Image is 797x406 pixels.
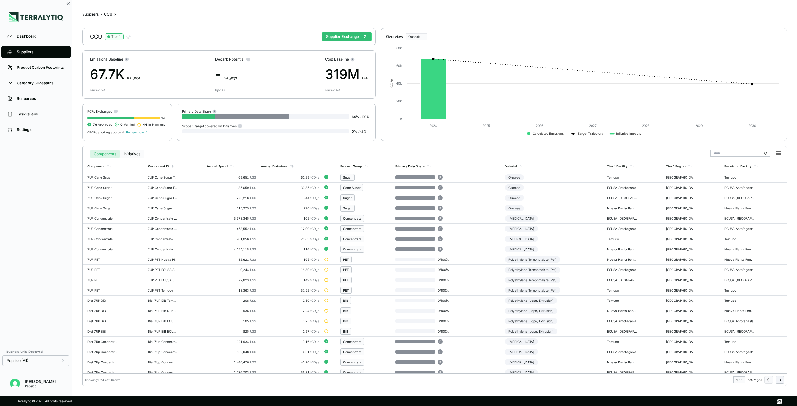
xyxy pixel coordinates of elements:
[310,227,319,231] span: tCO e
[666,247,696,251] div: [GEOGRAPHIC_DATA]
[322,32,372,41] button: Supplier Exchange
[505,267,560,273] div: Polyethylene Terephthalate (Pet)
[666,340,696,343] div: [GEOGRAPHIC_DATA]
[343,299,348,302] div: BiB
[90,33,131,40] div: CCU
[343,247,361,251] div: Concentrate
[261,278,319,282] div: 149
[536,124,543,128] text: 2026
[343,196,352,200] div: Sugar
[316,321,318,324] sub: 2
[17,112,64,117] div: Task Queue
[607,186,637,189] div: ECUSA Antofagasta
[250,278,256,282] span: US$
[17,96,64,101] div: Resources
[148,217,178,220] div: 7UP Concentrate ECUSA [GEOGRAPHIC_DATA], [GEOGRAPHIC_DATA]
[505,338,538,345] div: [MEDICAL_DATA]
[666,164,686,168] div: Tier 1 Region
[435,299,455,302] span: 0 / 100 %
[87,130,125,134] span: 0 PCFs awaiting approval.
[261,196,319,200] div: 244
[104,12,112,17] div: CCU
[666,288,696,292] div: [GEOGRAPHIC_DATA]
[148,227,178,231] div: 7UP Concentrate ECUSA Antofagasta
[316,198,318,200] sub: 2
[261,247,319,251] div: 116
[724,278,754,282] div: ECUSA [GEOGRAPHIC_DATA], [GEOGRAPHIC_DATA]
[616,132,641,136] text: Initiative Impacts
[120,123,135,126] span: Verified
[261,299,319,302] div: 0.50
[435,329,455,333] span: 0 / 100 %
[607,258,637,261] div: Nueva Planta Renca
[261,175,319,179] div: 61.29
[310,237,319,241] span: tCO e
[724,164,752,168] div: Receiving Facility
[316,177,318,180] sub: 2
[250,319,256,323] span: US$
[666,319,696,323] div: [GEOGRAPHIC_DATA]
[148,258,178,261] div: 7UP PET Nueva Planta Renca
[724,288,754,292] div: Temuco
[316,228,318,231] sub: 2
[148,278,178,282] div: 7UP PET ECUSA [GEOGRAPHIC_DATA], [GEOGRAPHIC_DATA]
[607,319,637,323] div: ECUSA Antofagasta
[148,247,178,251] div: 7UP Concentrate Nueva Planta Renca
[736,378,743,382] div: 1
[343,227,361,231] div: Concentrate
[316,239,318,241] sub: 2
[343,217,361,220] div: Concentrate
[215,57,250,62] div: Decarb Potential
[396,82,402,85] text: 40k
[250,186,256,189] span: US$
[250,175,256,179] span: US$
[207,196,256,200] div: 276,216
[224,76,237,80] span: t CO e/yr
[310,278,319,282] span: tCO e
[695,124,703,128] text: 2029
[589,124,597,128] text: 2027
[261,329,319,333] div: 1.97
[316,259,318,262] sub: 2
[607,196,637,200] div: ECUSA [GEOGRAPHIC_DATA], [GEOGRAPHIC_DATA]
[724,299,754,302] div: Temuco
[126,130,148,134] span: Review now
[87,299,117,302] div: Diet 7UP BiB
[435,319,455,323] span: 0 / 100 %
[250,340,256,343] span: US$
[724,217,754,220] div: ECUSA [GEOGRAPHIC_DATA], [GEOGRAPHIC_DATA]
[343,340,361,343] div: Concentrate
[724,196,754,200] div: ECUSA [GEOGRAPHIC_DATA], [GEOGRAPHIC_DATA]
[207,268,256,272] div: 9,244
[666,227,696,231] div: [GEOGRAPHIC_DATA]
[666,237,696,241] div: [GEOGRAPHIC_DATA]
[325,57,368,62] div: Cost Baseline
[607,217,637,220] div: ECUSA [GEOGRAPHIC_DATA], [GEOGRAPHIC_DATA]
[724,247,754,251] div: Nueva Planta Renca
[93,123,97,126] span: 76
[87,288,117,292] div: 7UP PET
[343,319,348,323] div: BiB
[340,164,362,168] div: Product Group
[229,77,231,80] sub: 2
[310,247,319,251] span: tCO e
[207,309,256,313] div: 936
[250,309,256,313] span: US$
[9,12,63,22] img: Logo
[343,288,349,292] div: PET
[261,288,319,292] div: 37.52
[250,268,256,272] span: US$
[607,175,637,179] div: Temuco
[261,340,319,343] div: 9.16
[87,237,117,241] div: 7UP Concentrate
[533,132,564,135] text: Calculated Emissions
[607,164,628,168] div: Tier 1 Facility
[505,184,524,191] div: Glucose
[724,175,754,179] div: Temuco
[316,249,318,252] sub: 2
[439,175,441,179] span: R
[7,376,22,391] button: Open user button
[250,227,256,231] span: US$
[87,340,117,343] div: Diet 7Up Concentrate
[207,329,256,333] div: 825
